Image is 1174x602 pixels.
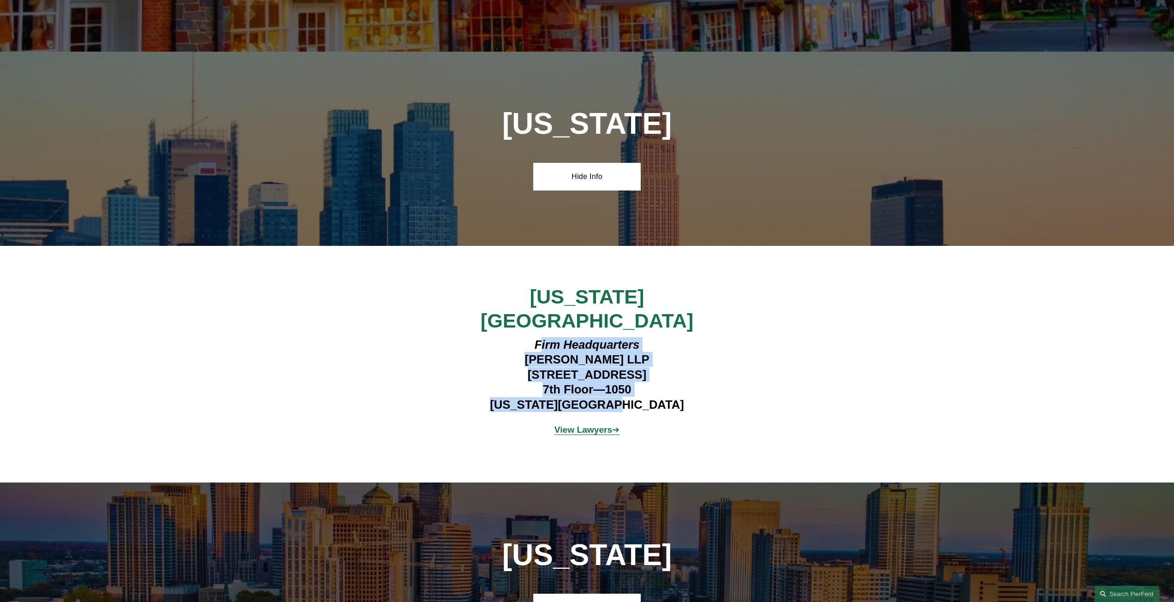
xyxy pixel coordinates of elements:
a: View Lawyers➔ [554,425,620,435]
span: ➔ [554,425,620,435]
a: Search this site [1095,586,1159,602]
h4: [PERSON_NAME] LLP [STREET_ADDRESS] 7th Floor—1050 [US_STATE][GEOGRAPHIC_DATA] [453,337,721,412]
h1: [US_STATE] [453,107,721,141]
a: Hide Info [533,163,641,191]
strong: View Lawyers [554,425,613,435]
span: [US_STATE][GEOGRAPHIC_DATA] [481,286,693,332]
em: Firm Headquarters [535,338,640,351]
h1: [US_STATE] [453,538,721,572]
